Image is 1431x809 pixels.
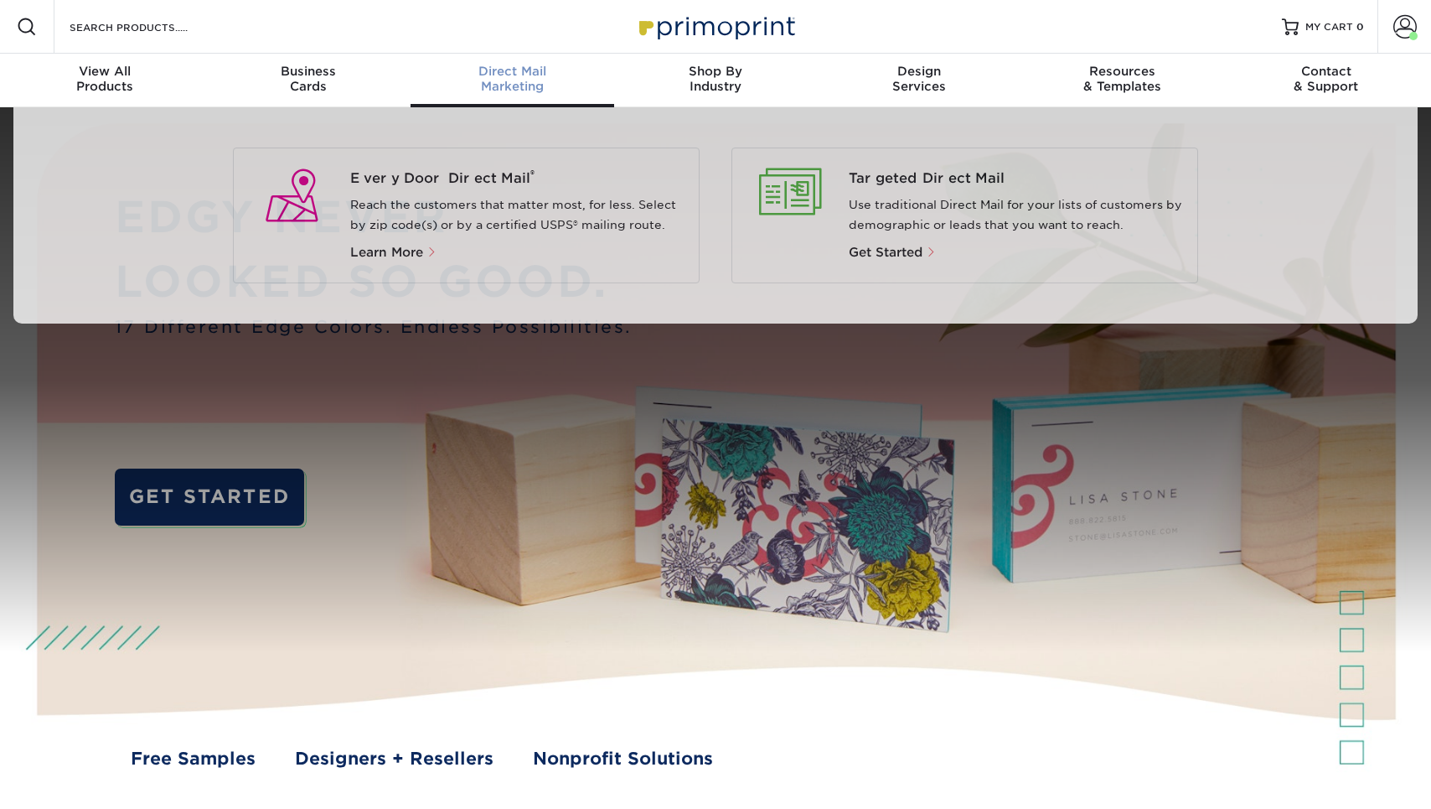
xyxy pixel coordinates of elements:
div: Marketing [411,64,614,94]
a: Designers + Resellers [295,746,493,772]
span: Direct Mail [411,64,614,79]
span: View All [3,64,207,79]
a: Contact& Support [1224,54,1428,107]
a: Every Door Direct Mail® [350,169,686,189]
div: & Support [1224,64,1428,94]
div: Products [3,64,207,94]
a: Direct MailMarketing [411,54,614,107]
span: Business [207,64,411,79]
div: Industry [614,64,818,94]
div: & Templates [1020,64,1224,94]
img: Primoprint [632,8,799,44]
a: Targeted Direct Mail [849,169,1185,189]
span: Contact [1224,64,1428,79]
div: Cards [207,64,411,94]
a: Get Started [849,246,937,259]
p: Reach the customers that matter most, for less. Select by zip code(s) or by a certified USPS® mai... [350,195,686,236]
a: Free Samples [131,746,256,772]
p: Use traditional Direct Mail for your lists of customers by demographic or leads that you want to ... [849,195,1185,236]
span: Shop By [614,64,818,79]
a: DesignServices [817,54,1020,107]
a: View AllProducts [3,54,207,107]
span: Learn More [350,245,423,260]
a: Nonprofit Solutions [533,746,713,772]
span: Design [817,64,1020,79]
span: 0 [1356,21,1364,33]
div: Services [817,64,1020,94]
span: Get Started [849,245,922,260]
a: Resources& Templates [1020,54,1224,107]
a: Shop ByIndustry [614,54,818,107]
sup: ® [530,168,535,180]
input: SEARCH PRODUCTS..... [68,17,231,37]
span: Every Door Direct Mail [350,169,686,189]
span: MY CART [1305,20,1353,34]
span: Resources [1020,64,1224,79]
a: Learn More [350,246,444,259]
a: BusinessCards [207,54,411,107]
